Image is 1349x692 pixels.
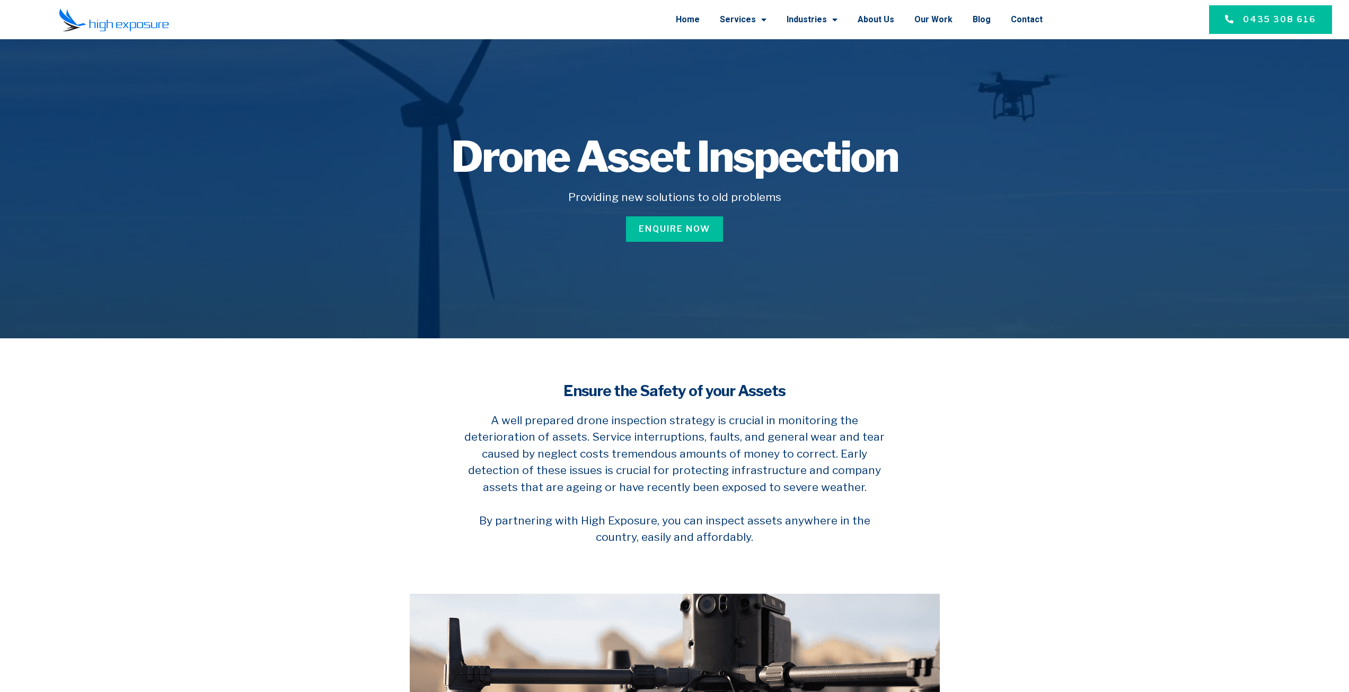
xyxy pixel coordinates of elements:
a: Blog [973,6,991,33]
h1: Drone Asset Inspection [358,136,992,178]
img: Final-Logo copy [59,8,169,32]
h5: Providing new solutions to old problems [358,189,992,206]
span: Enquire Now [639,223,710,235]
a: Services [720,6,766,33]
h4: Ensure the Safety of your Assets [457,381,892,401]
a: Our Work [914,6,953,33]
a: Enquire Now [626,216,723,242]
a: 0435 308 616 [1209,5,1332,34]
a: Contact [1011,6,1043,33]
a: Industries [787,6,837,33]
span: 0435 308 616 [1243,13,1316,26]
h5: A well prepared drone inspection strategy is crucial in monitoring the deterioration of assets. S... [457,412,892,546]
a: About Us [858,6,894,33]
a: Home [676,6,700,33]
nav: Menu [226,6,1043,33]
